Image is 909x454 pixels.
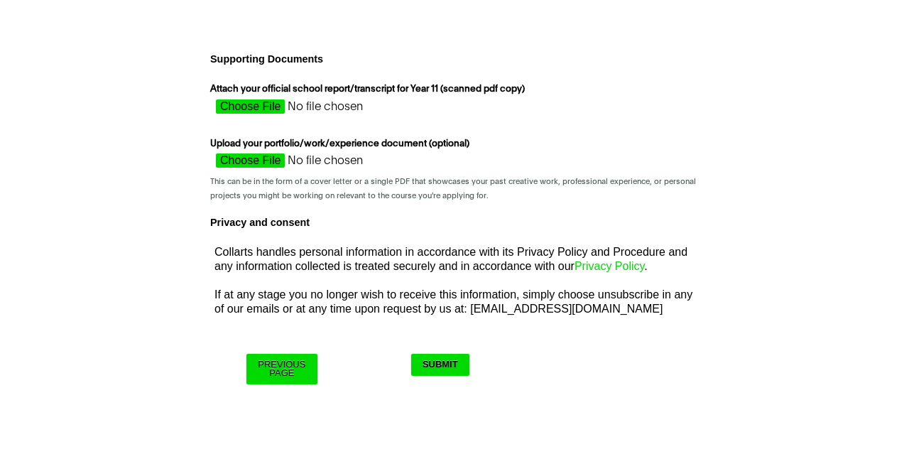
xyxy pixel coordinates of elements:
a: Privacy Policy [575,260,644,272]
input: Submit [411,354,469,376]
input: Previous Page [246,354,317,384]
b: Privacy and consent [210,217,310,228]
label: Upload your portfolio/work/experience document (optional) [210,137,473,154]
span: Collarts handles personal information in accordance with its Privacy Policy and Procedure and any... [214,246,687,272]
span: If at any stage you no longer wish to receive this information, simply choose unsubscribe in any ... [214,288,692,315]
label: Attach your official school report/transcript for Year 11 (scanned pdf copy) [210,82,528,99]
h4: Supporting Documents [205,49,704,69]
input: Attach your official school report/transcript for Year 11 (scanned pdf copy) [210,99,463,121]
span: This can be in the form of a cover letter or a single PDF that showcases your past creative work,... [210,178,696,199]
input: Upload your portfolio/work/experience document (optional) [210,153,463,175]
